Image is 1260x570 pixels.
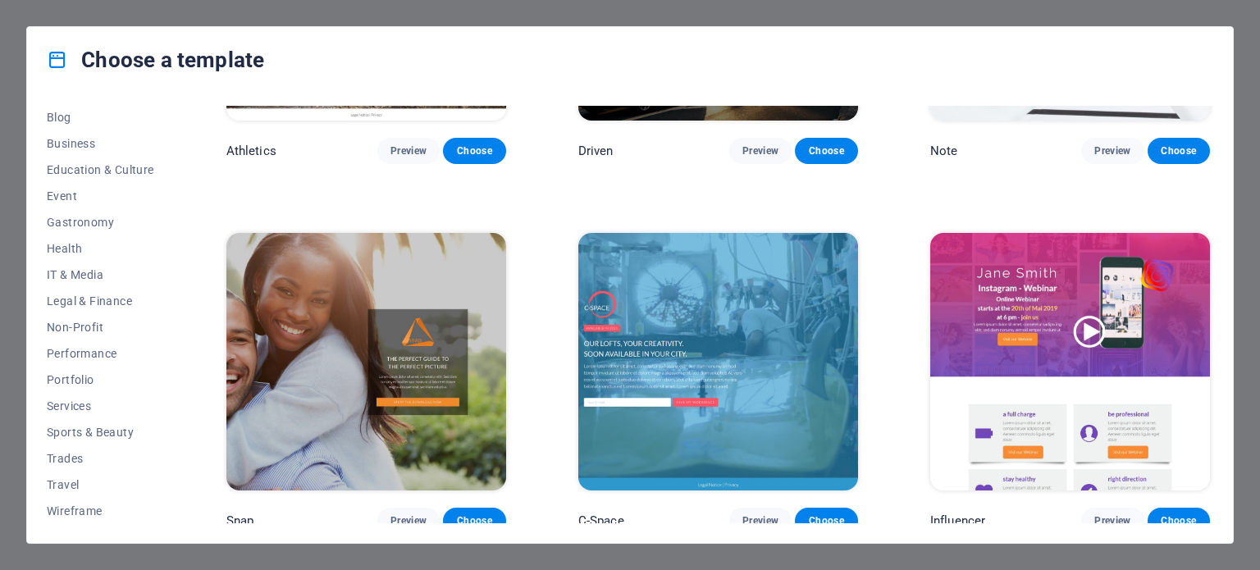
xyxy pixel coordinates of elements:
[47,314,154,340] button: Non-Profit
[443,138,505,164] button: Choose
[47,340,154,367] button: Performance
[1094,144,1130,157] span: Preview
[1161,514,1197,527] span: Choose
[47,498,154,524] button: Wireframe
[47,426,154,439] span: Sports & Beauty
[1081,508,1144,534] button: Preview
[377,138,440,164] button: Preview
[1094,514,1130,527] span: Preview
[47,104,154,130] button: Blog
[47,321,154,334] span: Non-Profit
[47,157,154,183] button: Education & Culture
[578,513,624,529] p: C-Space
[742,514,778,527] span: Preview
[808,144,844,157] span: Choose
[456,514,492,527] span: Choose
[226,513,254,529] p: Snap
[47,472,154,498] button: Travel
[578,233,858,490] img: C-Space
[456,144,492,157] span: Choose
[47,393,154,419] button: Services
[578,143,614,159] p: Driven
[226,143,276,159] p: Athletics
[47,111,154,124] span: Blog
[47,130,154,157] button: Business
[47,242,154,255] span: Health
[729,508,792,534] button: Preview
[47,373,154,386] span: Portfolio
[47,399,154,413] span: Services
[47,367,154,393] button: Portfolio
[47,235,154,262] button: Health
[47,445,154,472] button: Trades
[930,143,958,159] p: Note
[47,209,154,235] button: Gastronomy
[47,163,154,176] span: Education & Culture
[1148,138,1210,164] button: Choose
[808,514,844,527] span: Choose
[1081,138,1144,164] button: Preview
[47,288,154,314] button: Legal & Finance
[1161,144,1197,157] span: Choose
[795,138,857,164] button: Choose
[47,262,154,288] button: IT & Media
[930,233,1210,490] img: Influencer
[47,183,154,209] button: Event
[47,504,154,518] span: Wireframe
[729,138,792,164] button: Preview
[47,347,154,360] span: Performance
[795,508,857,534] button: Choose
[930,513,985,529] p: Influencer
[226,233,506,490] img: Snap
[47,47,264,73] h4: Choose a template
[47,137,154,150] span: Business
[47,419,154,445] button: Sports & Beauty
[377,508,440,534] button: Preview
[390,144,427,157] span: Preview
[390,514,427,527] span: Preview
[443,508,505,534] button: Choose
[1148,508,1210,534] button: Choose
[47,478,154,491] span: Travel
[47,189,154,203] span: Event
[47,452,154,465] span: Trades
[47,294,154,308] span: Legal & Finance
[742,144,778,157] span: Preview
[47,268,154,281] span: IT & Media
[47,216,154,229] span: Gastronomy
